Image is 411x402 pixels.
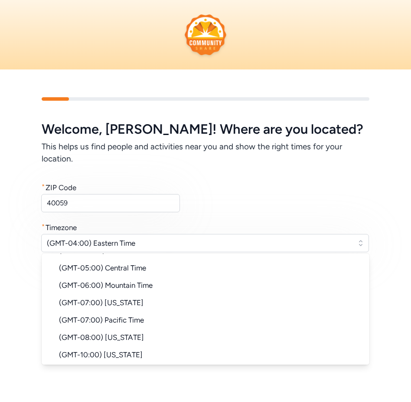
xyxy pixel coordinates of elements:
[41,234,369,252] button: (GMT-04:00) Eastern Time
[59,264,146,272] span: (GMT-05:00) Central Time
[47,238,351,248] span: (GMT-04:00) Eastern Time
[42,141,369,165] h6: This helps us find people and activities near you and show the right times for your location.
[59,298,144,307] span: (GMT-07:00) [US_STATE]
[185,14,226,55] img: logo
[59,333,144,342] span: (GMT-08:00) [US_STATE]
[42,254,369,365] ul: (GMT-04:00) Eastern Time
[42,122,369,137] h5: Welcome , [PERSON_NAME] ! Where are you located?
[46,222,77,233] div: Timezone
[59,281,153,290] span: (GMT-06:00) Mountain Time
[59,316,144,324] span: (GMT-07:00) Pacific Time
[59,350,143,359] span: (GMT-10:00) [US_STATE]
[46,182,76,193] div: ZIP Code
